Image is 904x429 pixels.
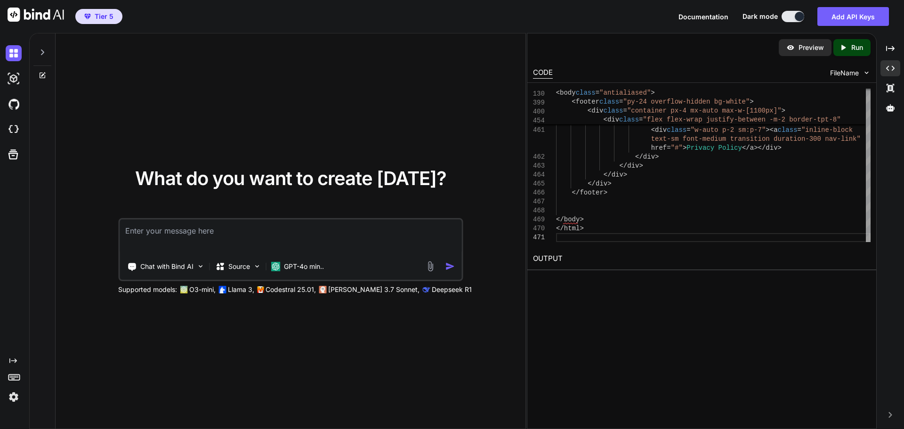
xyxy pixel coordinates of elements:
[821,116,841,123] span: pt-8"
[591,107,603,114] span: div
[686,126,690,134] span: =
[750,144,777,152] span: a></div
[651,144,667,152] span: href
[655,126,667,134] span: div
[603,116,607,123] span: <
[6,389,22,405] img: settings
[782,107,785,114] span: >
[84,14,91,19] img: premium
[588,107,591,114] span: <
[683,144,686,152] span: >
[670,144,682,152] span: "#"
[603,171,611,178] span: </
[580,225,583,232] span: >
[635,153,643,161] span: </
[722,117,734,125] span: Use
[533,153,544,162] div: 462
[627,162,639,170] span: div
[445,261,455,271] img: icon
[533,126,544,135] div: 461
[556,216,564,223] span: </
[742,117,770,125] span: a></div
[533,188,544,197] div: 466
[799,43,824,52] p: Preview
[769,117,773,125] span: >
[432,285,472,294] p: Deepseek R1
[319,286,326,293] img: claude
[284,262,324,271] p: GPT-4o min..
[572,189,580,196] span: </
[580,216,583,223] span: >
[619,116,639,123] span: class
[533,162,544,170] div: 463
[639,162,643,170] span: >
[667,144,670,152] span: =
[228,285,254,294] p: Llama 3,
[623,107,627,114] span: =
[271,262,280,271] img: GPT-4o mini
[533,67,553,79] div: CODE
[718,144,742,152] span: Policy
[533,206,544,215] div: 468
[686,117,706,125] span: Terms
[533,233,544,242] div: 471
[686,144,714,152] span: Privacy
[623,98,750,105] span: "py-24 overflow-hidden bg-white"
[801,126,853,134] span: "inline-block
[863,69,871,77] img: chevron down
[619,162,627,170] span: </
[750,98,753,105] span: >
[140,262,194,271] p: Chat with Bind AI
[189,285,216,294] p: O3-mini,
[422,286,430,293] img: claude
[527,248,876,270] h2: OUTPUT
[218,286,226,293] img: Llama2
[603,107,623,114] span: class
[786,43,795,52] img: preview
[603,189,607,196] span: >
[683,117,686,125] span: >
[627,107,782,114] span: "container px-4 mx-auto max-w-[1100px]"
[678,12,728,22] button: Documentation
[425,261,436,272] img: attachment
[667,126,686,134] span: class
[599,89,651,97] span: "antialiased"
[734,117,742,125] span: </
[533,215,544,224] div: 469
[533,89,544,98] span: 130
[533,179,544,188] div: 465
[118,285,177,294] p: Supported models:
[766,126,777,134] span: ><a
[639,116,643,123] span: =
[611,171,623,178] span: div
[777,144,781,152] span: >
[619,98,623,105] span: =
[533,107,544,116] span: 400
[533,170,544,179] div: 464
[777,126,797,134] span: class
[670,117,682,125] span: "#"
[576,98,599,105] span: footer
[742,144,750,152] span: </
[651,126,654,134] span: <
[643,116,821,123] span: "flex flex-wrap justify-between -m-2 border-t
[135,167,446,190] span: What do you want to create [DATE]?
[328,285,420,294] p: [PERSON_NAME] 3.7 Sonnet,
[667,117,670,125] span: =
[533,98,544,107] span: 399
[817,7,889,26] button: Add API Keys
[266,285,316,294] p: Codestral 25.01,
[564,225,580,232] span: html
[596,89,599,97] span: =
[710,117,718,125] span: of
[607,180,611,187] span: >
[6,71,22,87] img: darkAi-studio
[533,197,544,206] div: 467
[599,98,619,105] span: class
[75,9,122,24] button: premiumTier 5
[690,126,766,134] span: "w-auto p-2 sm:p-7"
[580,189,603,196] span: footer
[651,117,667,125] span: href
[8,8,64,22] img: Bind AI
[830,68,859,78] span: FileName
